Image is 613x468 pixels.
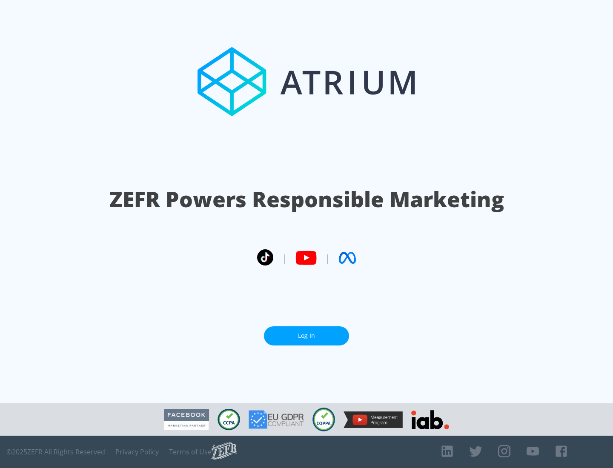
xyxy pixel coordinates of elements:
span: © 2025 ZEFR All Rights Reserved [6,448,105,456]
a: Privacy Policy [115,448,159,456]
a: Terms of Use [169,448,212,456]
span: | [325,251,330,264]
img: YouTube Measurement Program [344,411,403,428]
img: Facebook Marketing Partner [164,409,209,431]
img: CCPA Compliant [218,409,240,430]
a: Log In [264,326,349,345]
img: COPPA Compliant [312,408,335,431]
img: GDPR Compliant [249,410,304,429]
h1: ZEFR Powers Responsible Marketing [109,185,504,214]
img: IAB [411,410,449,429]
span: | [282,251,287,264]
